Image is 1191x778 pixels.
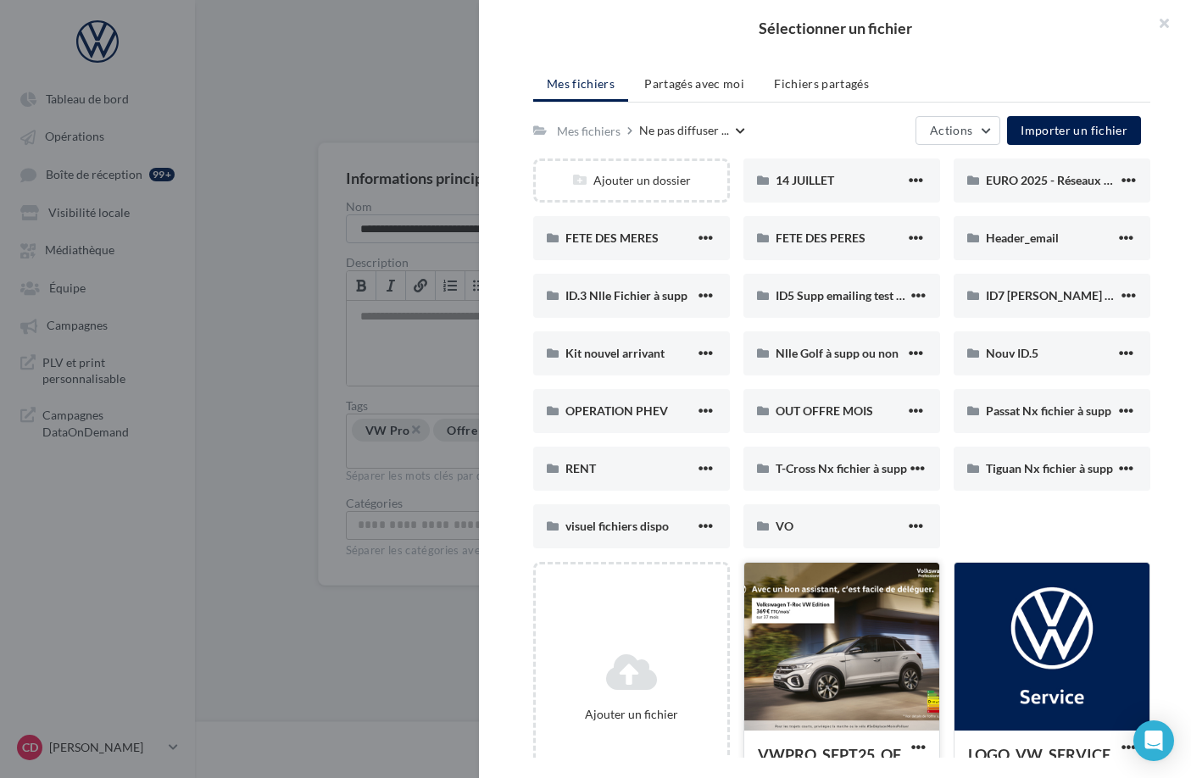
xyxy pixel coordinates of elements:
[774,76,869,91] span: Fichiers partagés
[776,231,865,245] span: FETE DES PERES
[776,519,793,533] span: VO
[1021,123,1127,137] span: Importer un fichier
[639,122,729,139] span: Ne pas diffuser ...
[986,461,1113,475] span: Tiguan Nx fichier à supp
[916,116,1000,145] button: Actions
[986,288,1138,303] span: ID7 [PERSON_NAME] à supp
[557,123,621,140] div: Mes fichiers
[986,231,1059,245] span: Header_email
[968,745,1110,764] span: LOGO_VW_SERVICE
[565,288,687,303] span: ID.3 Nlle Fichier à supp
[543,706,721,723] div: Ajouter un fichier
[1133,720,1174,761] div: Open Intercom Messenger
[1007,116,1141,145] button: Importer un fichier
[986,346,1038,360] span: Nouv ID.5
[776,403,873,418] span: OUT OFFRE MOIS
[986,403,1111,418] span: Passat Nx fichier à supp
[776,346,899,360] span: Nlle Golf à supp ou non
[565,461,596,475] span: RENT
[547,76,615,91] span: Mes fichiers
[930,123,972,137] span: Actions
[565,403,668,418] span: OPERATION PHEV
[986,173,1146,187] span: EURO 2025 - Réseaux Sociaux
[565,519,669,533] span: visuel fichiers dispo
[776,173,834,187] span: 14 JUILLET
[565,346,665,360] span: Kit nouvel arrivant
[565,231,659,245] span: FETE DES MERES
[506,20,1164,36] h2: Sélectionner un fichier
[644,76,744,91] span: Partagés avec moi
[776,461,907,475] span: T-Cross Nx fichier à supp
[536,172,727,189] div: Ajouter un dossier
[776,288,923,303] span: ID5 Supp emailing test drive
